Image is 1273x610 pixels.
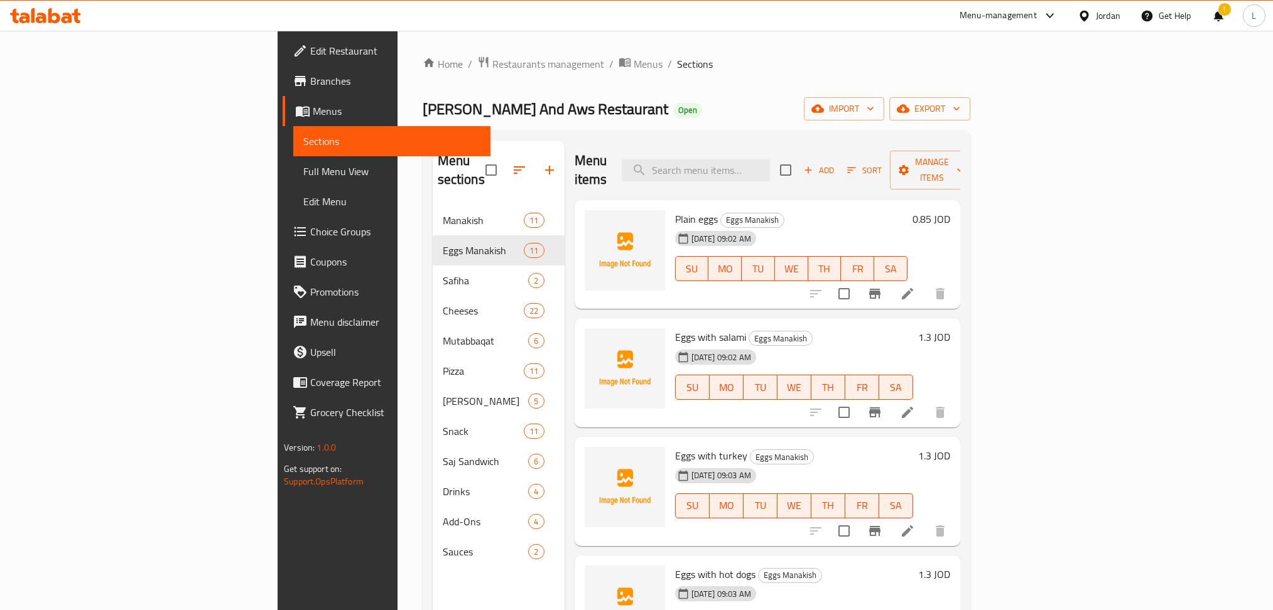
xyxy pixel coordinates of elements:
[831,281,857,307] span: Select to update
[808,256,842,281] button: TH
[816,378,840,397] span: TH
[283,397,490,427] a: Grocery Checklist
[715,378,739,397] span: MO
[744,375,777,400] button: TU
[310,224,480,239] span: Choice Groups
[433,386,565,416] div: [PERSON_NAME]5
[850,496,874,515] span: FR
[443,544,529,559] div: Sauces
[913,210,950,228] h6: 0.85 JOD
[303,194,480,209] span: Edit Menu
[874,256,907,281] button: SA
[675,493,710,518] button: SU
[529,275,543,287] span: 2
[443,213,524,228] span: Manakish
[433,537,565,567] div: Sauces2
[524,363,544,378] div: items
[634,56,663,72] span: Menus
[433,265,565,296] div: Safiha2
[529,486,543,498] span: 4
[585,210,665,291] img: Plain eggs
[673,103,702,118] div: Open
[811,493,845,518] button: TH
[443,303,524,318] span: Cheeses
[478,157,504,183] span: Select all sections
[310,314,480,329] span: Menu disclaimer
[433,235,565,265] div: Eggs Manakish11
[443,273,529,288] span: Safiha
[585,328,665,409] img: Eggs with salami
[524,424,544,439] div: items
[742,256,775,281] button: TU
[890,151,974,190] button: Manage items
[918,328,950,346] h6: 1.3 JOD
[775,256,808,281] button: WE
[443,333,529,348] span: Mutabbaqat
[283,217,490,247] a: Choice Groups
[780,260,803,278] span: WE
[423,95,668,123] span: [PERSON_NAME] And Aws Restaurant
[293,186,490,217] a: Edit Menu
[799,161,839,180] button: Add
[747,260,770,278] span: TU
[303,164,480,179] span: Full Menu View
[675,328,746,346] span: Eggs with salami
[925,516,955,546] button: delete
[310,405,480,420] span: Grocery Checklist
[831,399,857,425] span: Select to update
[443,514,529,529] div: Add-Ons
[759,568,821,582] span: Eggs Manakish
[708,256,742,281] button: MO
[749,496,772,515] span: TU
[284,473,364,490] a: Support.OpsPlatform
[303,134,480,149] span: Sections
[310,375,480,390] span: Coverage Report
[860,397,890,427] button: Branch-specific-item
[443,454,529,469] span: Saj Sandwich
[710,493,744,518] button: MO
[900,405,915,420] a: Edit menu item
[686,588,756,600] span: [DATE] 09:03 AM
[845,493,879,518] button: FR
[899,101,960,117] span: export
[844,161,885,180] button: Sort
[283,36,490,66] a: Edit Restaurant
[313,104,480,119] span: Menus
[524,213,544,228] div: items
[310,345,480,360] span: Upsell
[622,159,770,181] input: search
[528,454,544,469] div: items
[681,260,704,278] span: SU
[529,335,543,347] span: 6
[900,523,915,538] a: Edit menu item
[443,424,524,439] span: Snack
[443,363,524,378] span: Pizza
[749,331,813,346] div: Eggs Manakish
[528,484,544,499] div: items
[783,496,806,515] span: WE
[423,56,970,72] nav: breadcrumb
[847,163,882,178] span: Sort
[528,273,544,288] div: items
[675,375,710,400] button: SU
[443,393,529,409] div: Saj Manakish
[686,351,756,363] span: [DATE] 09:02 AM
[528,393,544,409] div: items
[433,296,565,326] div: Cheeses22
[293,156,490,186] a: Full Menu View
[777,493,811,518] button: WE
[433,446,565,476] div: Saj Sandwich6
[839,161,890,180] span: Sort items
[284,461,342,477] span: Get support on:
[677,56,713,72] span: Sections
[720,213,784,228] div: Eggs Manakish
[529,546,543,558] span: 2
[443,484,529,499] div: Drinks
[918,447,950,464] h6: 1.3 JOD
[1096,9,1120,23] div: Jordan
[675,210,718,228] span: Plain eggs
[925,397,955,427] button: delete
